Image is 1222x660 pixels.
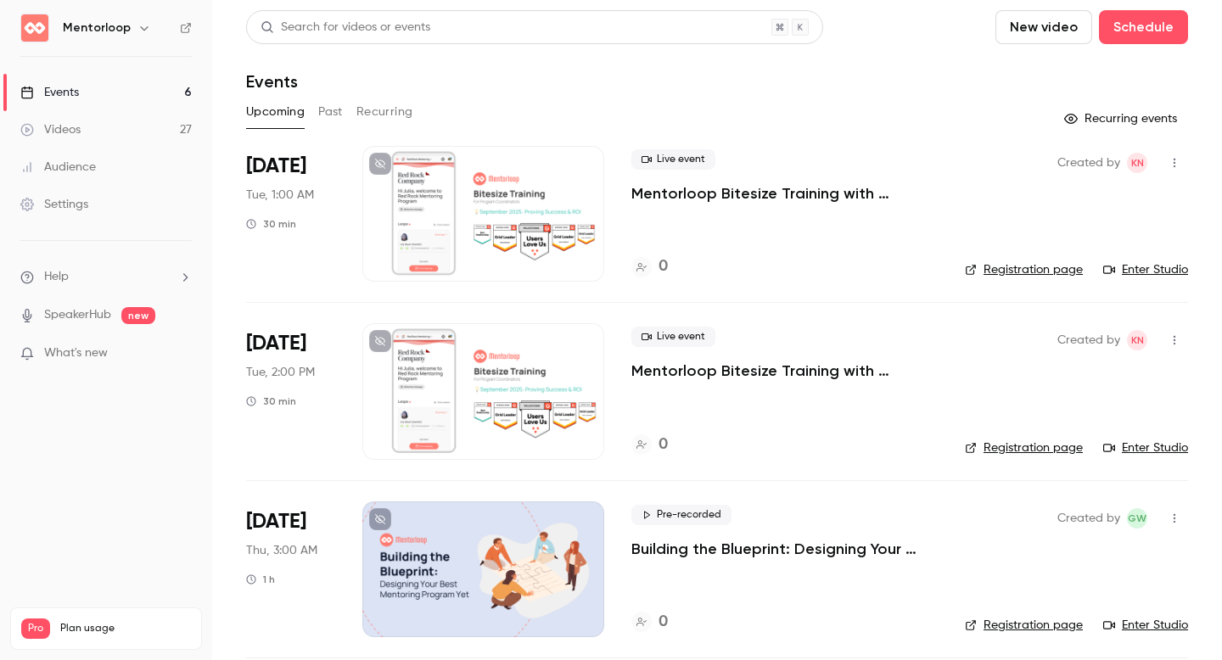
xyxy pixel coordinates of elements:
div: Events [20,84,79,101]
span: KN [1131,330,1144,350]
button: New video [995,10,1092,44]
span: Pro [21,618,50,639]
span: [DATE] [246,153,306,180]
span: [DATE] [246,330,306,357]
span: Plan usage [60,622,191,635]
span: Kristin Nankervis [1127,330,1147,350]
span: Created by [1057,330,1120,350]
span: Thu, 3:00 AM [246,542,317,559]
button: Schedule [1099,10,1188,44]
span: Live event [631,149,715,170]
button: Recurring [356,98,413,126]
span: Created by [1057,508,1120,529]
span: KN [1131,153,1144,173]
h6: Mentorloop [63,20,131,36]
span: Created by [1057,153,1120,173]
a: Enter Studio [1103,439,1188,456]
div: Sep 23 Tue, 2:00 PM (Europe/London) [246,323,335,459]
a: Mentorloop Bitesize Training with [PERSON_NAME]: Proving Success & ROI [631,183,938,204]
span: GW [1128,508,1146,529]
a: Mentorloop Bitesize Training with [PERSON_NAME]: Proving Success & ROI [631,361,938,381]
span: new [121,307,155,324]
span: [DATE] [246,508,306,535]
a: 0 [631,611,668,634]
h4: 0 [659,611,668,634]
button: Past [318,98,343,126]
div: Audience [20,159,96,176]
span: Pre-recorded [631,505,732,525]
a: Registration page [965,439,1083,456]
li: help-dropdown-opener [20,268,192,286]
span: Tue, 2:00 PM [246,364,315,381]
span: Grace Winstanley [1127,508,1147,529]
img: Mentorloop [21,14,48,42]
a: 0 [631,433,668,456]
h4: 0 [659,433,668,456]
div: 30 min [246,217,296,231]
span: Kristin Nankervis [1127,153,1147,173]
h1: Events [246,71,298,92]
span: Tue, 1:00 AM [246,187,314,204]
div: Settings [20,196,88,213]
a: Registration page [965,617,1083,634]
a: Enter Studio [1103,261,1188,278]
span: Live event [631,327,715,347]
a: Building the Blueprint: Designing Your Best Mentoring Program Yet (ANZ) [631,539,938,559]
div: 1 h [246,573,275,586]
button: Recurring events [1057,105,1188,132]
a: 0 [631,255,668,278]
h4: 0 [659,255,668,278]
div: Sep 23 Tue, 10:00 AM (Australia/Melbourne) [246,146,335,282]
div: Sep 25 Thu, 12:00 PM (Australia/Melbourne) [246,501,335,637]
div: 30 min [246,394,296,408]
div: Videos [20,121,81,138]
a: Registration page [965,261,1083,278]
span: What's new [44,344,108,362]
button: Upcoming [246,98,305,126]
a: Enter Studio [1103,617,1188,634]
div: Search for videos or events [261,19,430,36]
a: SpeakerHub [44,306,111,324]
span: Help [44,268,69,286]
